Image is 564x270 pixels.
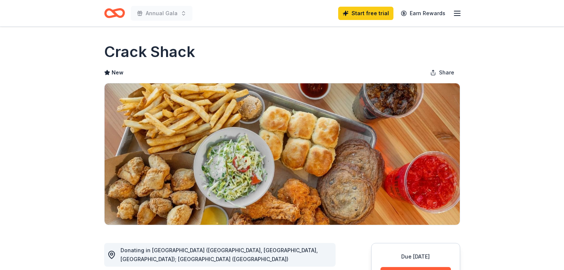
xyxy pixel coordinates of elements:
[380,252,451,261] div: Due [DATE]
[146,9,178,18] span: Annual Gala
[439,68,454,77] span: Share
[338,7,393,20] a: Start free trial
[104,41,195,62] h1: Crack Shack
[121,247,318,262] span: Donating in [GEOGRAPHIC_DATA] ([GEOGRAPHIC_DATA], [GEOGRAPHIC_DATA], [GEOGRAPHIC_DATA]); [GEOGRAP...
[131,6,192,21] button: Annual Gala
[396,7,450,20] a: Earn Rewards
[105,83,460,225] img: Image for Crack Shack
[424,65,460,80] button: Share
[104,4,125,22] a: Home
[112,68,123,77] span: New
